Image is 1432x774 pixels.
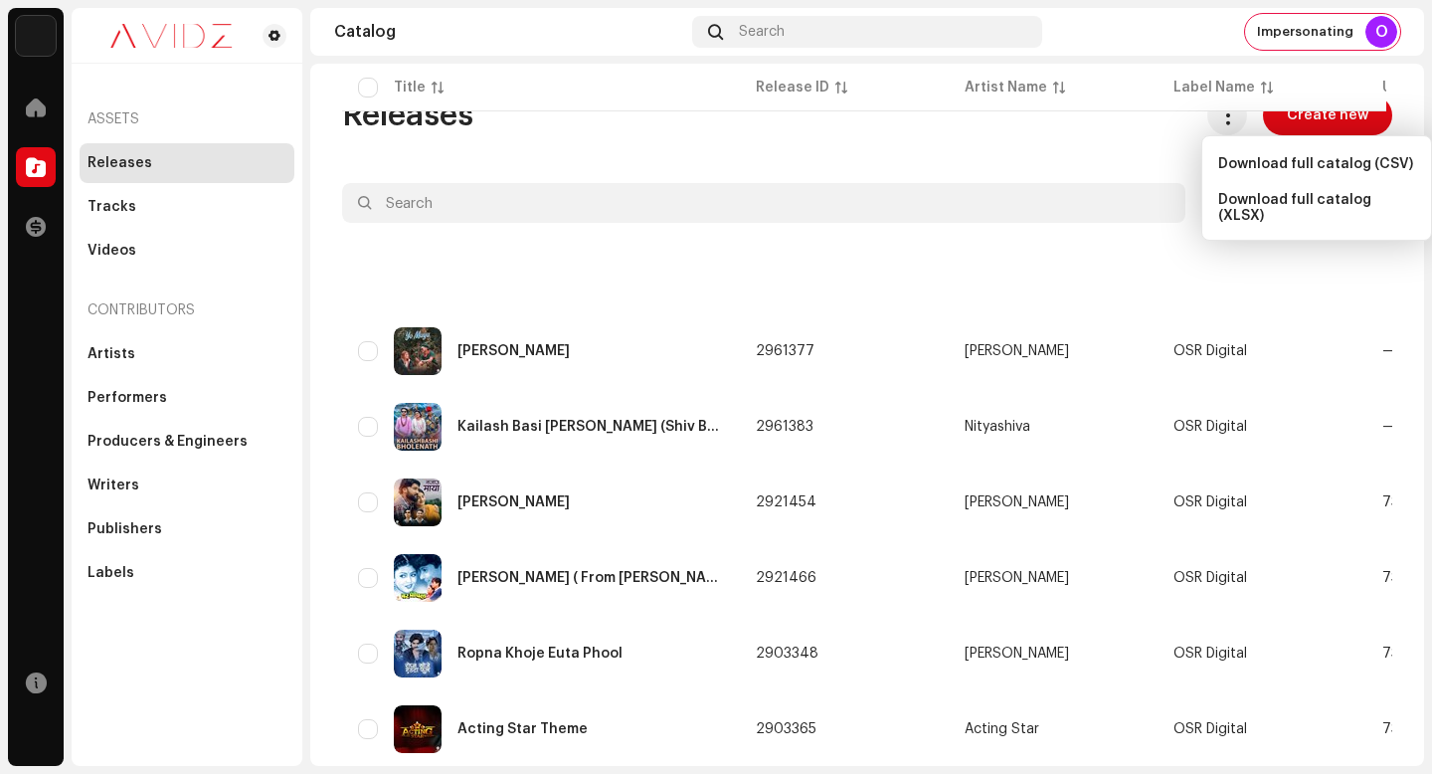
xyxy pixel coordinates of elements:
div: Ropna Khoje Euta Phool [457,647,623,661]
div: Kailash Basi Bhole Nath (Shiv Bhajan) [457,420,724,434]
span: OSR Digital [1173,647,1247,661]
re-a-nav-header: Assets [80,96,294,143]
div: Publishers [88,521,162,537]
img: d4c3044c-7aa9-42ee-a3e3-08f7783d6597 [394,327,442,375]
re-m-nav-item: Publishers [80,509,294,549]
img: 0c631eef-60b6-411a-a233-6856366a70de [88,24,255,48]
re-m-nav-item: Labels [80,553,294,593]
div: Nityashiva [965,420,1030,434]
re-m-nav-item: Writers [80,466,294,505]
span: Impersonating [1257,24,1353,40]
div: Najau Maya [457,495,570,509]
re-a-nav-header: Contributors [80,287,294,334]
span: 2903348 [756,647,818,661]
span: 2961377 [756,344,814,358]
img: 10d72f0b-d06a-424f-aeaa-9c9f537e57b6 [16,16,56,56]
div: O [1365,16,1397,48]
div: Artists [88,346,135,362]
span: 2921466 [756,571,816,585]
img: 0393fd0d-07e3-47ad-ae3f-231fa57b3aa4 [394,705,442,753]
span: 2921454 [756,495,816,509]
div: Janam Janam Jiula Sangai ( From Bar Pipal) [457,571,724,585]
re-m-nav-item: Releases [80,143,294,183]
div: Title [394,78,426,97]
span: 2961383 [756,420,813,434]
span: Acting Star [965,722,1142,736]
span: 2903365 [756,722,816,736]
div: Acting Star Theme [457,722,588,736]
span: Download full catalog (XLSX) [1218,192,1415,224]
div: Yo Maya [457,344,570,358]
span: — [1382,344,1395,358]
re-m-nav-item: Tracks [80,187,294,227]
input: Search [342,183,1185,223]
span: Search [739,24,785,40]
span: Nityashiva [965,420,1142,434]
div: [PERSON_NAME] [965,647,1069,661]
div: Writers [88,478,139,493]
span: OSR Digital [1173,722,1247,736]
re-m-nav-item: Performers [80,378,294,418]
span: OSR Digital [1173,571,1247,585]
span: OSR Digital [1173,420,1247,434]
div: Releases [88,155,152,171]
button: Create new [1263,96,1392,135]
div: Labels [88,565,134,581]
div: Artist Name [965,78,1047,97]
div: Acting Star [965,722,1039,736]
span: Releases [342,96,473,135]
div: Videos [88,243,136,259]
img: ff9ddaf6-6732-451d-aa9b-3a5ad4962603 [394,630,442,677]
re-m-nav-item: Producers & Engineers [80,422,294,462]
re-m-nav-item: Videos [80,231,294,271]
div: Tracks [88,199,136,215]
div: Catalog [334,24,684,40]
span: Satya Raj Acharya [965,647,1142,661]
span: Prajwol Karki [965,495,1142,509]
span: OSR Digital [1173,344,1247,358]
img: 13ad47ed-b698-463d-b407-f18fd0bce524 [394,479,442,526]
span: Aananda Karki [965,571,1142,585]
div: [PERSON_NAME] [965,495,1069,509]
img: 9a78665e-5155-4c0f-949d-61cf4678b3dd [394,403,442,451]
re-m-nav-item: Artists [80,334,294,374]
span: Download full catalog (CSV) [1218,156,1413,172]
div: Performers [88,390,167,406]
div: [PERSON_NAME] [965,571,1069,585]
img: ed39e046-2a95-4ba5-8a57-1572ed24f3e7 [394,554,442,602]
div: Label Name [1173,78,1255,97]
span: — [1382,420,1395,434]
span: Juna Gautam [965,344,1142,358]
div: [PERSON_NAME] [965,344,1069,358]
div: Producers & Engineers [88,434,248,450]
div: Release ID [756,78,829,97]
span: OSR Digital [1173,495,1247,509]
span: Create new [1287,96,1368,135]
